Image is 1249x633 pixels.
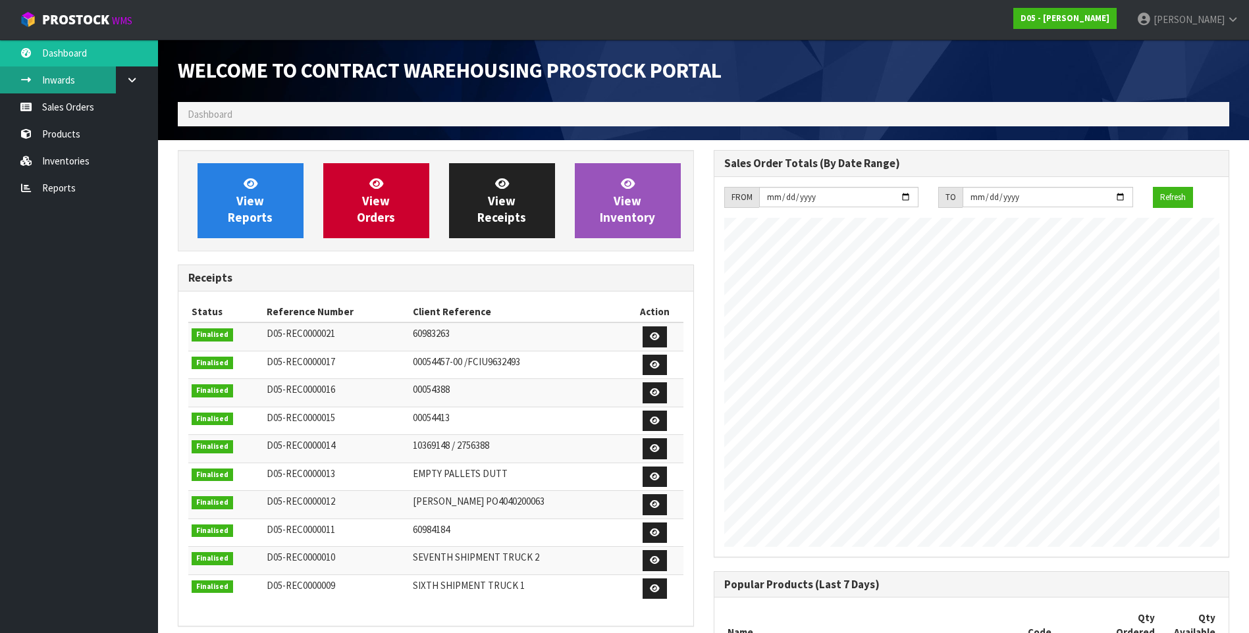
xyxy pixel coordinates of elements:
span: D05-REC0000012 [267,495,335,507]
span: Finalised [192,413,233,426]
span: 00054388 [413,383,450,395]
th: Status [188,301,263,322]
span: D05-REC0000014 [267,439,335,451]
span: D05-REC0000016 [267,383,335,395]
span: View Reports [228,176,273,225]
h3: Popular Products (Last 7 Days) [724,578,1219,591]
span: View Orders [357,176,395,225]
div: TO [938,187,963,208]
span: D05-REC0000021 [267,327,335,340]
span: ProStock [42,11,109,28]
span: Finalised [192,357,233,370]
span: D05-REC0000017 [267,355,335,368]
a: ViewReceipts [449,163,555,238]
span: D05-REC0000009 [267,579,335,592]
span: Finalised [192,496,233,509]
span: [PERSON_NAME] [1154,13,1225,26]
span: Finalised [192,440,233,453]
span: 60984184 [413,523,450,536]
img: cube-alt.png [20,11,36,28]
a: ViewReports [198,163,304,238]
button: Refresh [1153,187,1193,208]
span: View Inventory [600,176,655,225]
span: Finalised [192,328,233,342]
span: 00054457-00 /FCIU9632493 [413,355,520,368]
div: FROM [724,187,759,208]
span: SIXTH SHIPMENT TRUCK 1 [413,579,525,592]
span: Finalised [192,384,233,397]
h3: Sales Order Totals (By Date Range) [724,157,1219,170]
a: ViewInventory [575,163,681,238]
span: D05-REC0000010 [267,551,335,563]
small: WMS [112,14,132,27]
span: 60983263 [413,327,450,340]
th: Action [626,301,683,322]
span: Welcome to Contract Warehousing ProStock Portal [178,57,722,84]
span: D05-REC0000011 [267,523,335,536]
span: 00054413 [413,411,450,424]
span: D05-REC0000015 [267,411,335,424]
span: D05-REC0000013 [267,467,335,480]
span: Finalised [192,580,233,594]
span: 10369148 / 2756388 [413,439,489,451]
span: Dashboard [188,108,232,120]
strong: D05 - [PERSON_NAME] [1021,13,1109,24]
span: Finalised [192,552,233,565]
span: Finalised [192,524,233,538]
h3: Receipts [188,272,683,284]
span: SEVENTH SHIPMENT TRUCK 2 [413,551,539,563]
th: Reference Number [263,301,410,322]
span: EMPTY PALLETS DUTT [413,467,508,480]
a: ViewOrders [323,163,429,238]
span: Finalised [192,468,233,482]
th: Client Reference [410,301,626,322]
span: View Receipts [477,176,526,225]
span: [PERSON_NAME] PO4040200063 [413,495,545,507]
